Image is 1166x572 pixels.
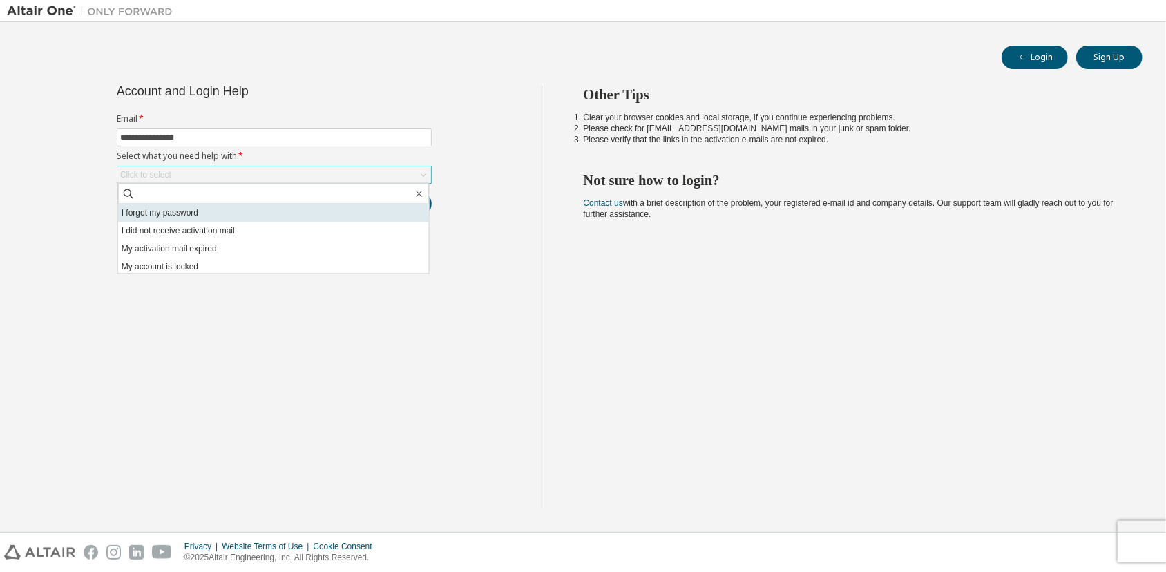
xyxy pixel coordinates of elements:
[84,545,98,560] img: facebook.svg
[7,4,180,18] img: Altair One
[584,171,1118,189] h2: Not sure how to login?
[152,545,172,560] img: youtube.svg
[1076,46,1143,69] button: Sign Up
[584,112,1118,123] li: Clear your browser cookies and local storage, if you continue experiencing problems.
[106,545,121,560] img: instagram.svg
[118,204,429,222] li: I forgot my password
[184,541,222,552] div: Privacy
[313,541,380,552] div: Cookie Consent
[117,151,432,162] label: Select what you need help with
[584,134,1118,145] li: Please verify that the links in the activation e-mails are not expired.
[117,86,369,97] div: Account and Login Help
[129,545,144,560] img: linkedin.svg
[584,198,1114,219] span: with a brief description of the problem, your registered e-mail id and company details. Our suppo...
[584,86,1118,104] h2: Other Tips
[584,123,1118,134] li: Please check for [EMAIL_ADDRESS][DOMAIN_NAME] mails in your junk or spam folder.
[1002,46,1068,69] button: Login
[120,169,171,180] div: Click to select
[4,545,75,560] img: altair_logo.svg
[117,113,432,124] label: Email
[117,166,431,183] div: Click to select
[584,198,623,208] a: Contact us
[184,552,381,564] p: © 2025 Altair Engineering, Inc. All Rights Reserved.
[222,541,313,552] div: Website Terms of Use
